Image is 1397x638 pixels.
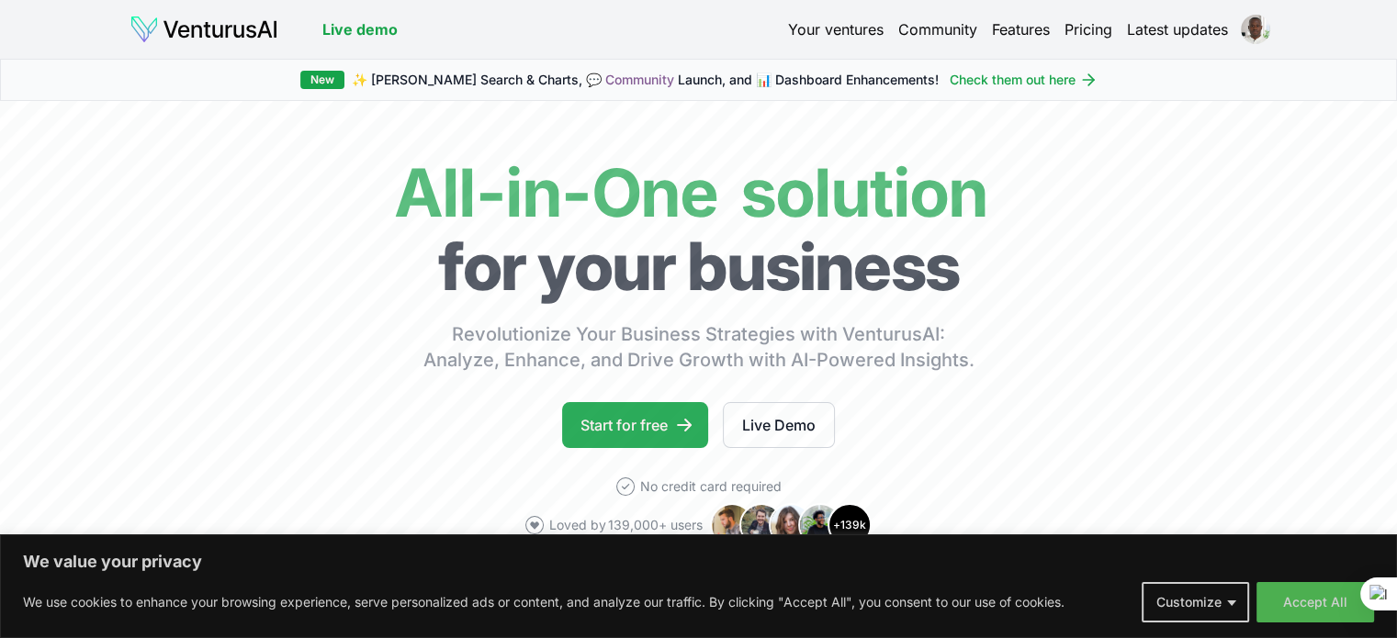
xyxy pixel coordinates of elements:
[769,503,813,547] img: Avatar 3
[605,72,674,87] a: Community
[710,503,754,547] img: Avatar 1
[1241,15,1270,44] img: ACg8ocJPhSAJBFh1bTopjvYmu0vYuv4O-YTGw3fcn4I7-Bl6Zoh4_341=s96-c
[1256,582,1374,622] button: Accept All
[23,551,1374,573] p: We value your privacy
[950,71,1098,89] a: Check them out here
[798,503,842,547] img: Avatar 4
[562,402,708,448] a: Start for free
[130,15,278,44] img: logo
[788,18,884,40] a: Your ventures
[1127,18,1228,40] a: Latest updates
[23,591,1065,613] p: We use cookies to enhance your browsing experience, serve personalized ads or content, and analyz...
[322,18,398,40] a: Live demo
[352,71,939,89] span: ✨ [PERSON_NAME] Search & Charts, 💬 Launch, and 📊 Dashboard Enhancements!
[1065,18,1112,40] a: Pricing
[723,402,835,448] a: Live Demo
[1142,582,1249,622] button: Customize
[300,71,344,89] div: New
[739,503,783,547] img: Avatar 2
[898,18,977,40] a: Community
[992,18,1050,40] a: Features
